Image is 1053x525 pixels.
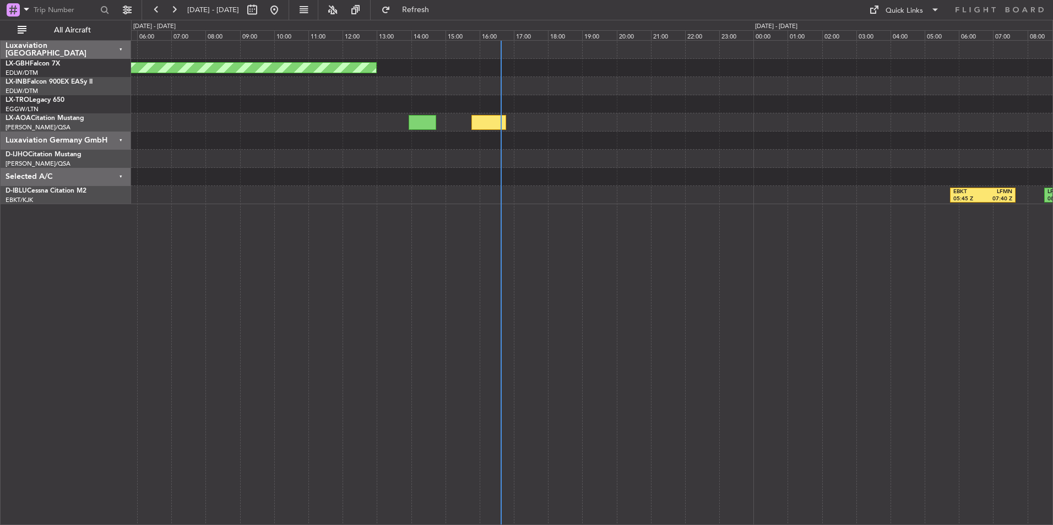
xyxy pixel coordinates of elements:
[6,105,39,113] a: EGGW/LTN
[377,30,411,40] div: 13:00
[6,115,31,122] span: LX-AOA
[137,30,171,40] div: 06:00
[240,30,274,40] div: 09:00
[12,21,120,39] button: All Aircraft
[6,188,86,194] a: D-IBLUCessna Citation M2
[959,30,993,40] div: 06:00
[446,30,480,40] div: 15:00
[376,1,442,19] button: Refresh
[891,30,925,40] div: 04:00
[29,26,116,34] span: All Aircraft
[205,30,240,40] div: 08:00
[6,188,27,194] span: D-IBLU
[6,196,33,204] a: EBKT/KJK
[6,79,27,85] span: LX-INB
[34,2,97,18] input: Trip Number
[651,30,685,40] div: 21:00
[685,30,719,40] div: 22:00
[6,115,84,122] a: LX-AOACitation Mustang
[480,30,514,40] div: 16:00
[6,97,64,103] a: LX-TROLegacy 650
[514,30,548,40] div: 17:00
[171,30,205,40] div: 07:00
[6,123,70,132] a: [PERSON_NAME]/QSA
[343,30,377,40] div: 12:00
[953,195,983,203] div: 05:45 Z
[6,151,28,158] span: D-IJHO
[617,30,651,40] div: 20:00
[822,30,856,40] div: 02:00
[753,30,788,40] div: 00:00
[719,30,753,40] div: 23:00
[6,79,93,85] a: LX-INBFalcon 900EX EASy II
[6,61,60,67] a: LX-GBHFalcon 7X
[886,6,923,17] div: Quick Links
[6,87,38,95] a: EDLW/DTM
[133,22,176,31] div: [DATE] - [DATE]
[864,1,945,19] button: Quick Links
[993,30,1027,40] div: 07:00
[274,30,308,40] div: 10:00
[953,188,983,196] div: EBKT
[393,6,439,14] span: Refresh
[187,5,239,15] span: [DATE] - [DATE]
[6,151,82,158] a: D-IJHOCitation Mustang
[925,30,959,40] div: 05:00
[6,160,70,168] a: [PERSON_NAME]/QSA
[755,22,797,31] div: [DATE] - [DATE]
[983,195,1013,203] div: 07:40 Z
[6,97,29,103] span: LX-TRO
[548,30,582,40] div: 18:00
[788,30,822,40] div: 01:00
[983,188,1013,196] div: LFMN
[308,30,343,40] div: 11:00
[582,30,616,40] div: 19:00
[6,69,38,77] a: EDLW/DTM
[411,30,446,40] div: 14:00
[856,30,891,40] div: 03:00
[6,61,30,67] span: LX-GBH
